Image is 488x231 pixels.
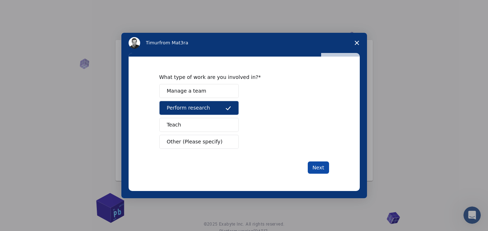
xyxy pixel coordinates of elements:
button: Next [308,161,329,174]
span: Other (Please specify) [167,138,223,146]
span: Destek [14,5,37,12]
img: Profile image for Timur [129,37,140,49]
span: Close survey [347,33,367,53]
span: from Mat3ra [159,40,188,45]
div: What type of work are you involved in? [159,74,318,80]
button: Teach [159,118,239,132]
span: Teach [167,121,181,129]
span: Manage a team [167,87,206,95]
button: Manage a team [159,84,239,98]
span: Perform research [167,104,210,112]
button: Perform research [159,101,239,115]
button: Other (Please specify) [159,135,239,149]
span: Timur [146,40,159,45]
